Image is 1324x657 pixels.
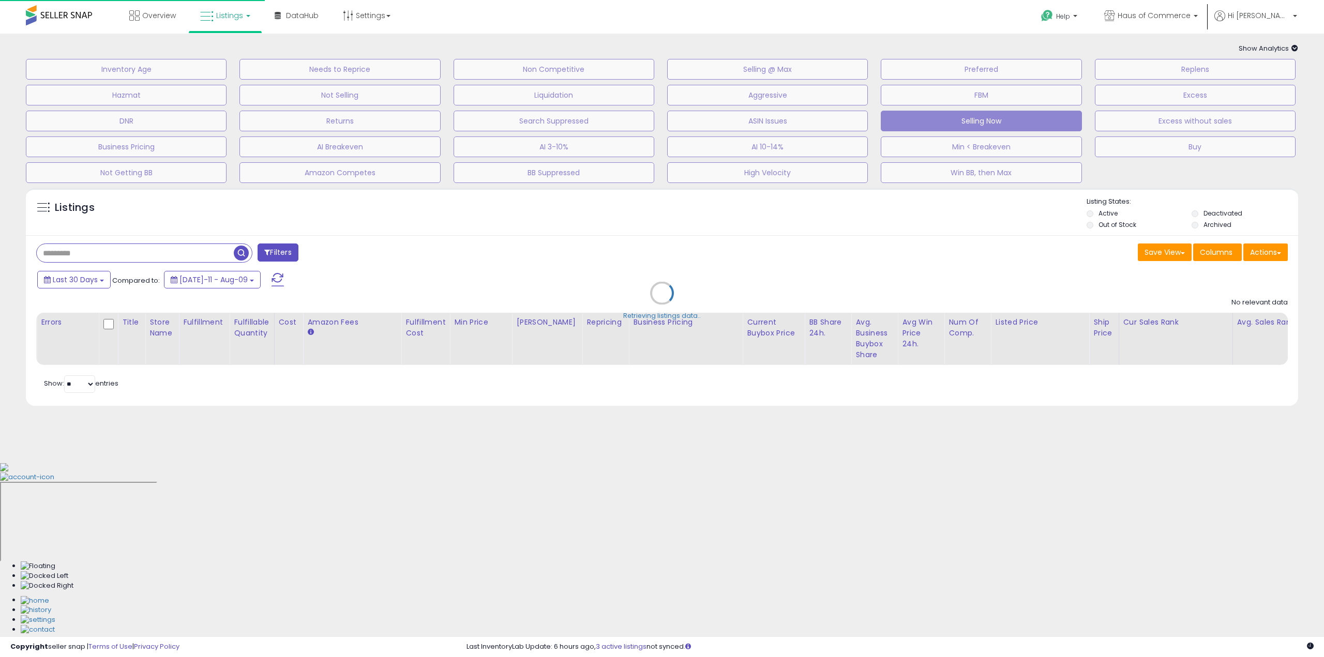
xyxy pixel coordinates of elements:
button: Amazon Competes [239,162,440,183]
img: Contact [21,625,55,635]
img: Docked Left [21,571,68,581]
button: Selling @ Max [667,59,868,80]
img: Floating [21,561,55,571]
button: Needs to Reprice [239,59,440,80]
button: AI 3-10% [454,136,654,157]
img: History [21,605,51,615]
span: Show Analytics [1239,43,1298,53]
button: Buy [1095,136,1296,157]
button: Returns [239,111,440,131]
span: Help [1056,12,1070,21]
button: BB Suppressed [454,162,654,183]
img: Home [21,596,49,606]
a: Hi [PERSON_NAME] [1214,10,1297,34]
i: Get Help [1041,9,1054,22]
button: Excess without sales [1095,111,1296,131]
button: Liquidation [454,85,654,105]
button: DNR [26,111,227,131]
img: Docked Right [21,581,73,591]
button: Win BB, then Max [881,162,1081,183]
button: FBM [881,85,1081,105]
button: Search Suppressed [454,111,654,131]
div: Retrieving listings data.. [623,311,701,320]
button: High Velocity [667,162,868,183]
button: Inventory Age [26,59,227,80]
button: Aggressive [667,85,868,105]
button: Not Getting BB [26,162,227,183]
a: Help [1033,2,1088,34]
button: Excess [1095,85,1296,105]
button: Non Competitive [454,59,654,80]
span: Haus of Commerce [1118,10,1191,21]
span: Overview [142,10,176,21]
button: AI Breakeven [239,136,440,157]
button: Selling Now [881,111,1081,131]
button: Hazmat [26,85,227,105]
button: Preferred [881,59,1081,80]
button: Replens [1095,59,1296,80]
img: Settings [21,615,55,625]
span: Hi [PERSON_NAME] [1228,10,1290,21]
button: ASIN Issues [667,111,868,131]
button: Not Selling [239,85,440,105]
span: Listings [216,10,243,21]
span: DataHub [286,10,319,21]
button: AI 10-14% [667,136,868,157]
button: Business Pricing [26,136,227,157]
button: Min < Breakeven [881,136,1081,157]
